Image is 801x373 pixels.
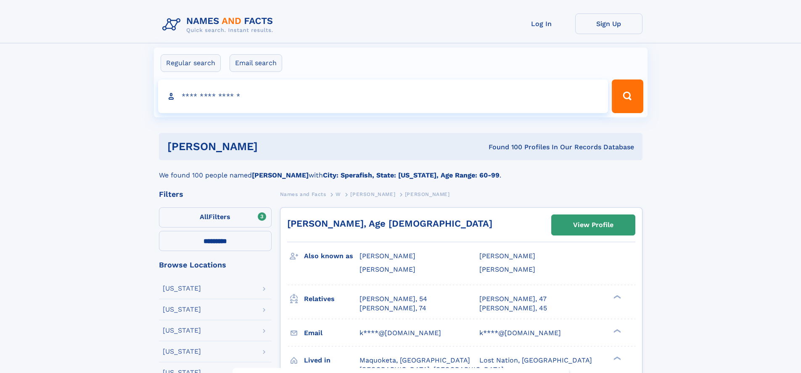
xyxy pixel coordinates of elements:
[360,265,415,273] span: [PERSON_NAME]
[336,189,341,199] a: W
[508,13,575,34] a: Log In
[612,79,643,113] button: Search Button
[163,327,201,334] div: [US_STATE]
[479,304,547,313] a: [PERSON_NAME], 45
[350,189,395,199] a: [PERSON_NAME]
[252,171,309,179] b: [PERSON_NAME]
[405,191,450,197] span: [PERSON_NAME]
[304,249,360,263] h3: Also known as
[163,285,201,292] div: [US_STATE]
[479,356,592,364] span: Lost Nation, [GEOGRAPHIC_DATA]
[479,265,535,273] span: [PERSON_NAME]
[304,353,360,368] h3: Lived in
[200,213,209,221] span: All
[304,326,360,340] h3: Email
[575,13,642,34] a: Sign Up
[159,261,272,269] div: Browse Locations
[479,294,547,304] a: [PERSON_NAME], 47
[167,141,373,152] h1: [PERSON_NAME]
[159,207,272,228] label: Filters
[230,54,282,72] label: Email search
[360,356,470,364] span: Maquoketa, [GEOGRAPHIC_DATA]
[611,294,621,299] div: ❯
[479,252,535,260] span: [PERSON_NAME]
[159,190,272,198] div: Filters
[287,218,492,229] a: [PERSON_NAME], Age [DEMOGRAPHIC_DATA]
[360,252,415,260] span: [PERSON_NAME]
[163,306,201,313] div: [US_STATE]
[159,160,642,180] div: We found 100 people named with .
[552,215,635,235] a: View Profile
[336,191,341,197] span: W
[373,143,634,152] div: Found 100 Profiles In Our Records Database
[611,355,621,361] div: ❯
[161,54,221,72] label: Regular search
[163,348,201,355] div: [US_STATE]
[159,13,280,36] img: Logo Names and Facts
[323,171,500,179] b: City: Sperafish, State: [US_STATE], Age Range: 60-99
[360,294,427,304] a: [PERSON_NAME], 54
[350,191,395,197] span: [PERSON_NAME]
[611,328,621,333] div: ❯
[158,79,608,113] input: search input
[280,189,326,199] a: Names and Facts
[573,215,613,235] div: View Profile
[360,304,426,313] a: [PERSON_NAME], 74
[304,292,360,306] h3: Relatives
